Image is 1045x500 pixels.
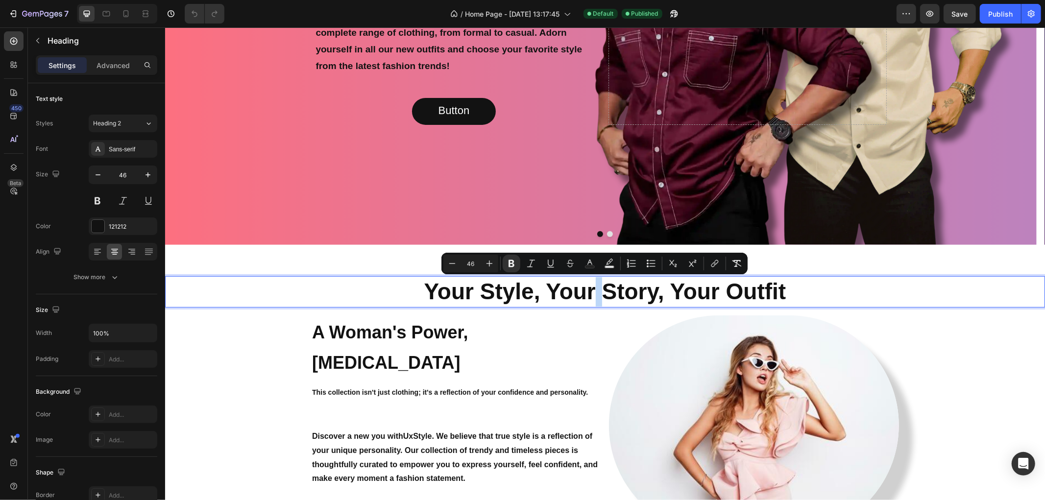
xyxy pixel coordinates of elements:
span: Published [632,9,658,18]
div: Add... [109,491,155,500]
div: 121212 [109,222,155,231]
div: Color [36,410,51,419]
p: Discover a new you with . We believe that true style is a reflection of your unique personality. ... [147,402,435,458]
div: Sans-serif [109,145,155,154]
strong: A Woman's Power, [MEDICAL_DATA] [147,295,303,346]
div: Add... [109,436,155,445]
p: Heading [48,35,153,47]
div: Shape [36,466,67,479]
div: Font [36,144,48,153]
div: Beta [7,179,24,187]
button: Show more [36,268,157,286]
div: Undo/Redo [185,4,224,24]
div: Image [36,435,53,444]
div: Border [36,491,55,500]
span: / [461,9,463,19]
button: Publish [980,4,1021,24]
button: Dot [432,204,438,210]
iframe: Design area [165,27,1045,500]
div: Add... [109,355,155,364]
div: 450 [9,104,24,112]
button: Heading 2 [89,115,157,132]
input: Auto [89,324,157,342]
strong: This collection isn't just clothing; it's a reflection of your confidence and personality. [147,361,423,369]
p: 7 [64,8,69,20]
div: Align [36,245,63,259]
button: 7 [4,4,73,24]
div: Open Intercom Messenger [1012,452,1035,476]
div: Show more [74,272,120,282]
p: Advanced [97,60,130,71]
button: Save [944,4,976,24]
strong: Your Style, Your Story, Your Outfit [259,251,621,277]
div: Add... [109,410,155,419]
div: Editor contextual toolbar [441,253,748,274]
span: Button [273,77,305,89]
div: Text style [36,95,63,103]
div: Size [36,168,62,181]
span: Default [593,9,614,18]
button: <p><span style="font-size:22px;">Button</span></p> [247,71,330,97]
div: Width [36,329,52,337]
p: Settings [49,60,76,71]
div: Color [36,222,51,231]
span: Save [952,10,968,18]
div: Publish [988,9,1013,19]
button: Dot [442,204,448,210]
div: Background [36,385,83,399]
span: Heading 2 [93,119,121,128]
div: Size [36,304,62,317]
div: Styles [36,119,53,128]
div: Padding [36,355,58,363]
strong: UxStyle [238,405,267,413]
span: Home Page - [DATE] 13:17:45 [465,9,560,19]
